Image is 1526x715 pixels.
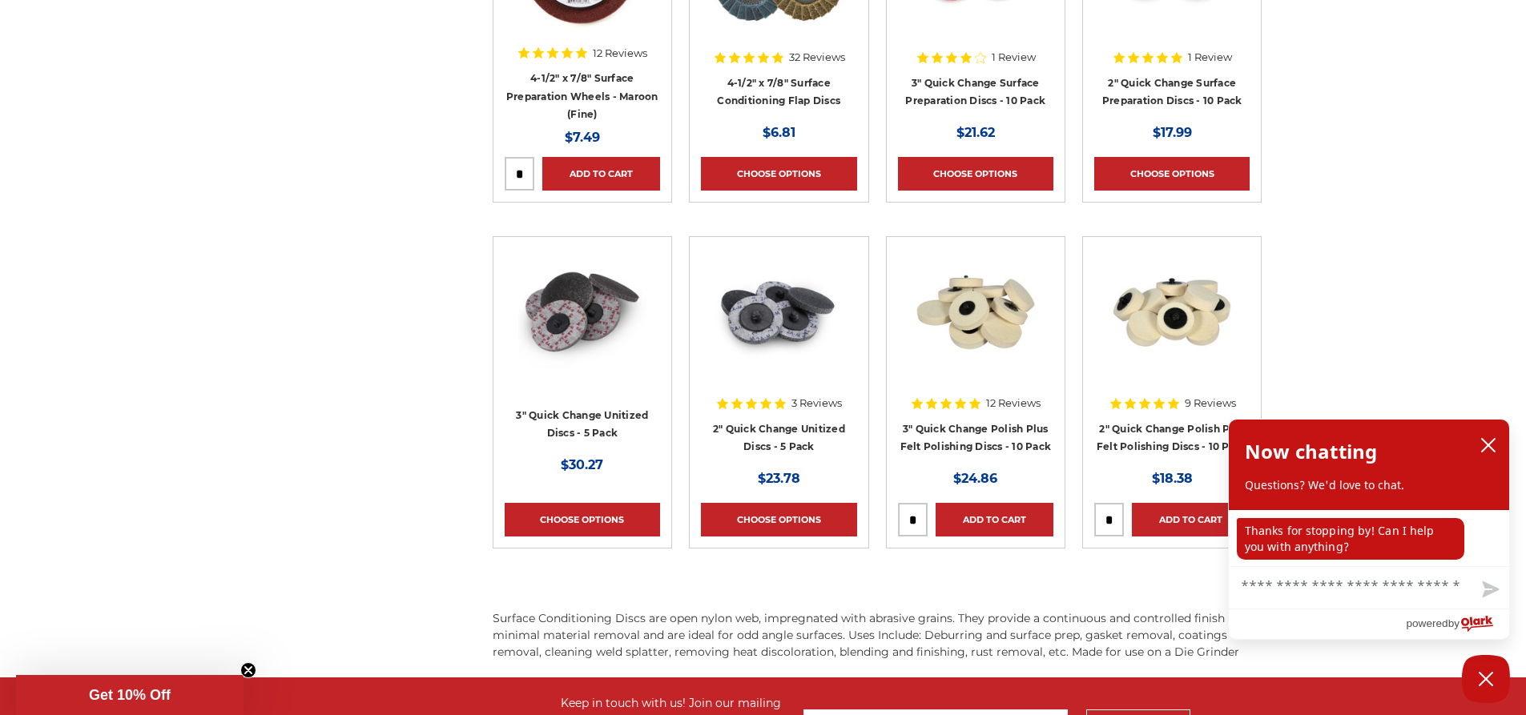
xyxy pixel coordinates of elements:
a: Add to Cart [936,503,1053,536]
img: 2" Roloc Polishing Felt Discs [1108,248,1236,376]
div: chat [1229,510,1509,566]
img: 3" Quick Change Unitized Discs - 5 Pack [518,248,646,376]
span: $21.62 [956,125,995,140]
span: $18.38 [1152,471,1193,486]
a: Choose Options [701,503,856,536]
a: 2" Roloc Polishing Felt Discs [1094,248,1250,404]
button: Close Chatbox [1462,655,1510,703]
button: Close teaser [240,662,256,678]
p: Surface Conditioning Discs are open nylon web, impregnated with abrasive grains. They provide a c... [493,610,1262,661]
span: 32 Reviews [789,52,845,62]
div: Get 10% OffClose teaser [16,675,244,715]
span: 3 Reviews [791,398,842,408]
a: 2" Quick Change Unitized Discs - 5 Pack [701,248,856,404]
a: Add to Cart [542,157,660,191]
span: $23.78 [758,471,800,486]
span: $6.81 [763,125,795,140]
a: 2" Quick Change Unitized Discs - 5 Pack [713,423,845,453]
a: Choose Options [505,503,660,536]
span: 9 Reviews [1185,398,1236,408]
button: close chatbox [1476,433,1501,457]
a: 3" Quick Change Unitized Discs - 5 Pack [516,409,648,440]
a: Choose Options [898,157,1053,191]
span: Get 10% Off [89,687,171,703]
span: 12 Reviews [986,398,1041,408]
button: Send message [1469,572,1509,609]
span: 12 Reviews [593,48,647,58]
a: 4-1/2" x 7/8" Surface Preparation Wheels - Maroon (Fine) [506,72,658,120]
span: $24.86 [953,471,997,486]
span: 1 Review [1188,52,1232,62]
span: $30.27 [561,457,603,472]
a: 3" Quick Change Surface Preparation Discs - 10 Pack [905,77,1045,107]
a: Choose Options [1094,157,1250,191]
span: $7.49 [565,130,600,145]
span: by [1448,613,1460,633]
a: 3" Quick Change Polish Plus Felt Polishing Discs - 10 Pack [900,423,1052,453]
a: 3 inch polishing felt roloc discs [898,248,1053,404]
img: 2" Quick Change Unitized Discs - 5 Pack [715,248,843,376]
a: 3" Quick Change Unitized Discs - 5 Pack [505,248,660,404]
h2: Now chatting [1245,436,1377,468]
a: Choose Options [701,157,856,191]
a: 2" Quick Change Surface Preparation Discs - 10 Pack [1102,77,1242,107]
a: Add to Cart [1132,503,1250,536]
img: 3 inch polishing felt roloc discs [912,248,1040,376]
a: 4-1/2" x 7/8" Surface Conditioning Flap Discs [717,77,840,107]
p: Thanks for stopping by! Can I help you with anything? [1237,518,1464,560]
a: 2" Quick Change Polish Plus Felt Polishing Discs - 10 Pack [1097,423,1248,453]
span: powered [1406,613,1447,633]
p: Questions? We'd love to chat. [1245,477,1493,493]
a: Powered by Olark [1406,609,1509,639]
div: olark chatbox [1228,419,1510,640]
span: $17.99 [1153,125,1192,140]
span: 1 Review [992,52,1036,62]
